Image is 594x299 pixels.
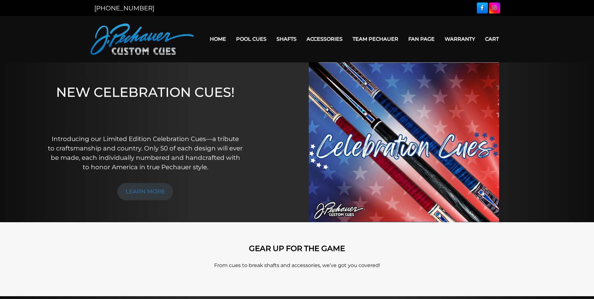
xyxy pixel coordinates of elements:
[94,4,154,12] a: [PHONE_NUMBER]
[271,31,302,47] a: Shafts
[249,244,345,253] strong: GEAR UP FOR THE GAME
[403,31,440,47] a: Fan Page
[48,84,243,125] h1: NEW CELEBRATION CUES!
[117,183,173,200] a: LEARN MORE
[119,262,476,269] p: From cues to break shafts and accessories, we’ve got you covered!
[90,24,194,55] img: Pechauer Custom Cues
[231,31,271,47] a: Pool Cues
[348,31,403,47] a: Team Pechauer
[302,31,348,47] a: Accessories
[480,31,504,47] a: Cart
[205,31,231,47] a: Home
[440,31,480,47] a: Warranty
[48,134,243,172] p: Introducing our Limited Edition Celebration Cues—a tribute to craftsmanship and country. Only 50 ...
